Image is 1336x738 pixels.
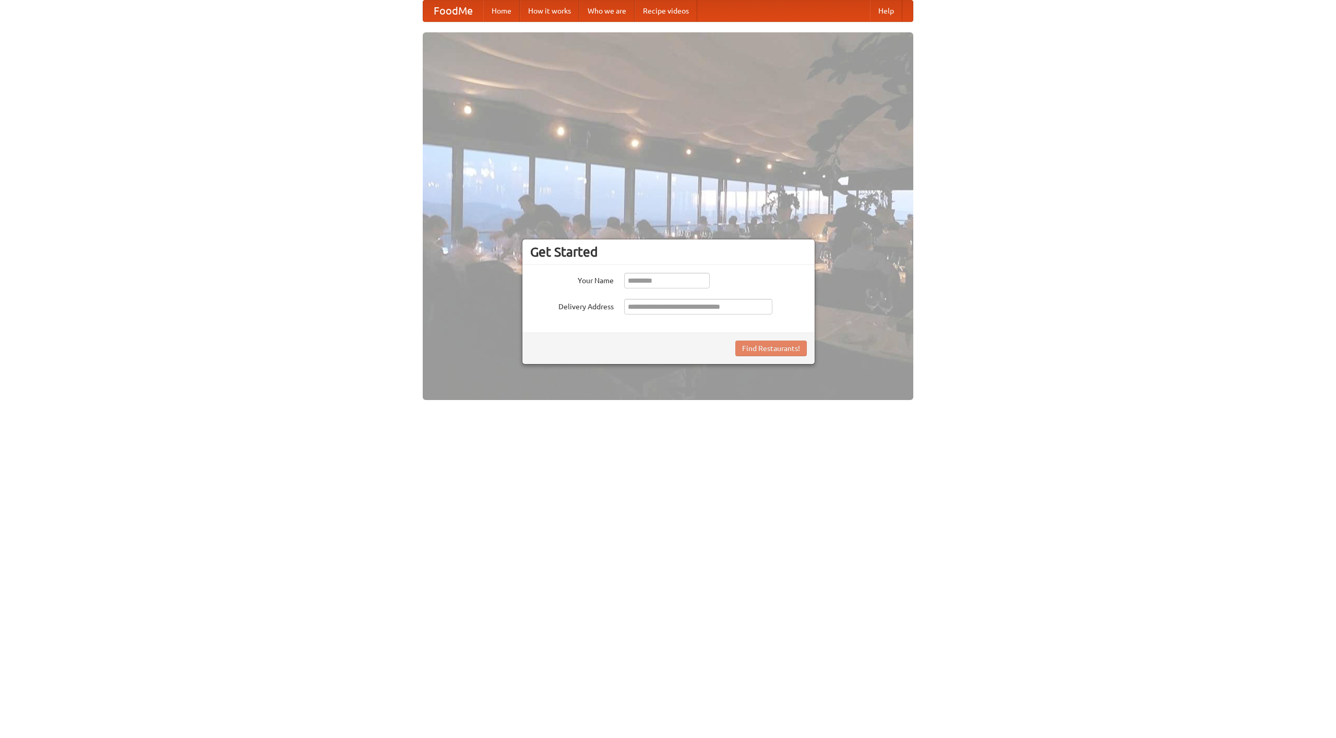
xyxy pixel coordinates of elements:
a: Recipe videos [635,1,697,21]
h3: Get Started [530,244,807,260]
label: Your Name [530,273,614,286]
a: How it works [520,1,579,21]
a: Help [870,1,902,21]
a: Who we are [579,1,635,21]
a: Home [483,1,520,21]
button: Find Restaurants! [735,341,807,356]
label: Delivery Address [530,299,614,312]
a: FoodMe [423,1,483,21]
